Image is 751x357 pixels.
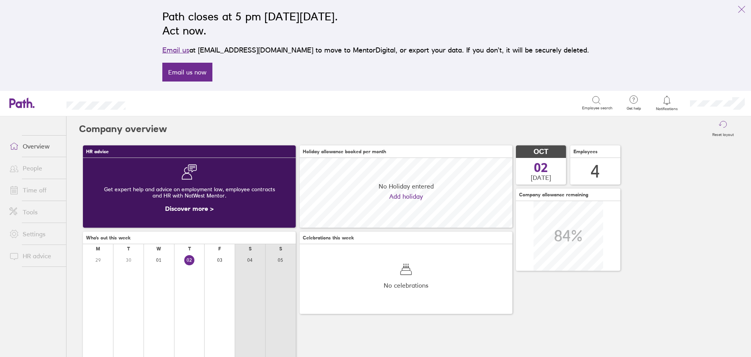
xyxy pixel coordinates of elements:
[79,116,167,141] h2: Company overview
[86,149,109,154] span: HR advice
[389,193,423,200] a: Add holiday
[531,174,551,181] span: [DATE]
[165,205,214,212] a: Discover more >
[86,235,131,241] span: Who's out this week
[279,246,282,252] div: S
[127,246,130,252] div: T
[218,246,221,252] div: F
[89,180,289,205] div: Get expert help and advice on employment law, employee contracts and HR with NatWest Mentor.
[708,130,738,137] label: Reset layout
[162,46,189,54] a: Email us
[3,226,66,242] a: Settings
[654,95,680,111] a: Notifications
[519,192,588,198] span: Company allowance remaining
[708,116,738,141] button: Reset layout
[162,45,589,56] p: at [EMAIL_ADDRESS][DOMAIN_NAME] to move to MentorDigital, or export your data. If you don’t, it w...
[3,160,66,176] a: People
[162,63,212,82] a: Email us now
[621,106,647,111] span: Get help
[3,248,66,264] a: HR advice
[249,246,252,252] div: S
[534,148,548,156] span: OCT
[3,204,66,220] a: Tools
[582,106,613,111] span: Employee search
[591,161,600,181] div: 4
[654,107,680,111] span: Notifications
[3,182,66,198] a: Time off
[379,183,434,190] span: No Holiday entered
[96,246,100,252] div: M
[3,138,66,154] a: Overview
[147,99,167,106] div: Search
[162,9,589,38] h2: Path closes at 5 pm [DATE][DATE]. Act now.
[534,161,548,174] span: 02
[573,149,598,154] span: Employees
[303,149,386,154] span: Holiday allowance booked per month
[384,282,428,289] span: No celebrations
[156,246,161,252] div: W
[188,246,191,252] div: T
[303,235,354,241] span: Celebrations this week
